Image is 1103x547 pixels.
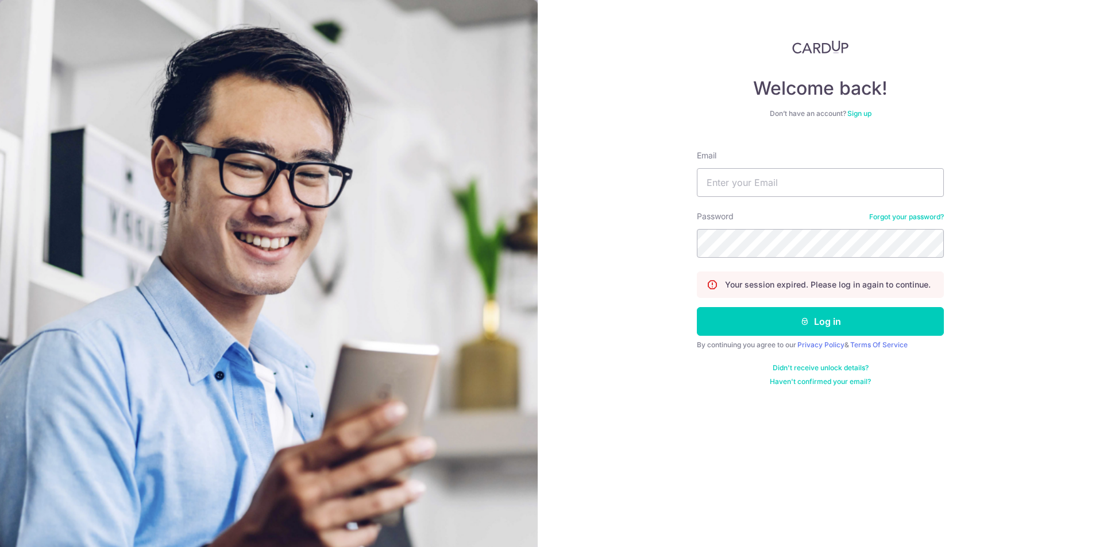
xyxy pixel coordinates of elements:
input: Enter your Email [697,168,944,197]
div: By continuing you agree to our & [697,340,944,350]
h4: Welcome back! [697,77,944,100]
label: Password [697,211,734,222]
a: Didn't receive unlock details? [773,363,869,373]
div: Don’t have an account? [697,109,944,118]
a: Terms Of Service [850,340,908,349]
img: CardUp Logo [792,40,849,54]
a: Forgot your password? [869,212,944,222]
a: Sign up [847,109,871,118]
button: Log in [697,307,944,336]
p: Your session expired. Please log in again to continue. [725,279,931,290]
label: Email [697,150,716,161]
a: Privacy Policy [797,340,844,349]
a: Haven't confirmed your email? [770,377,871,386]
